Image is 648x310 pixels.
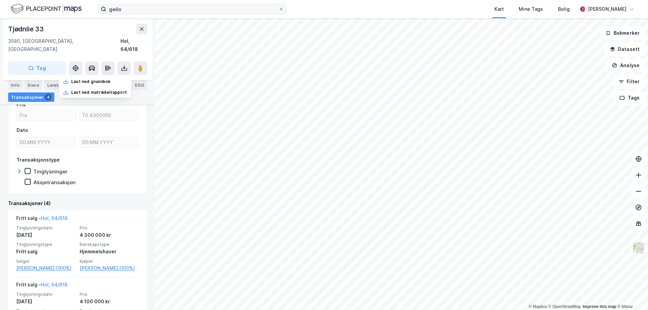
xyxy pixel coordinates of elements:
[16,291,76,297] span: Tinglysningsdato
[8,24,45,34] div: Tjødnlie 33
[8,199,147,207] div: Transaksjoner (4)
[11,3,82,15] img: logo.f888ab2527a4732fd821a326f86c7f29.svg
[583,304,616,309] a: Improve this map
[16,248,76,256] div: Fritt salg
[80,248,139,256] div: Hjemmelshaver
[16,214,67,225] div: Fritt salg -
[614,278,648,310] iframe: Chat Widget
[632,242,645,254] img: Z
[41,282,67,287] a: Hol, 64/618
[16,281,67,291] div: Fritt salg -
[613,75,645,88] button: Filter
[614,278,648,310] div: Kontrollprogram for chat
[529,304,547,309] a: Mapbox
[80,291,139,297] span: Pris
[8,92,54,102] div: Transaksjoner
[16,298,76,306] div: [DATE]
[519,5,543,13] div: Mine Tags
[33,168,67,175] div: Tinglysninger
[45,80,74,90] div: Leietakere
[8,80,22,90] div: Info
[588,5,626,13] div: [PERSON_NAME]
[606,59,645,72] button: Analyse
[17,126,28,134] div: Dato
[8,61,66,75] button: Tag
[8,37,120,53] div: 3580, [GEOGRAPHIC_DATA], [GEOGRAPHIC_DATA]
[33,179,76,186] div: Aksjetransaksjon
[80,225,139,231] span: Pris
[45,94,52,101] div: 4
[79,110,138,120] input: Til 4300000
[80,298,139,306] div: 4 100 000 kr
[106,4,278,14] input: Søk på adresse, matrikkel, gårdeiere, leietakere eller personer
[16,242,76,247] span: Tinglysningstype
[79,137,138,147] input: DD.MM.YYYY
[548,304,581,309] a: OpenStreetMap
[71,90,127,95] div: Last ned matrikkelrapport
[120,37,147,53] div: Hol, 64/618
[17,137,76,147] input: DD.MM.YYYY
[614,91,645,105] button: Tags
[16,264,76,272] a: [PERSON_NAME] (100%)
[41,215,67,221] a: Hol, 64/618
[600,26,645,40] button: Bokmerker
[16,258,76,264] span: Selger
[16,225,76,231] span: Tinglysningsdato
[132,80,147,90] div: ESG
[80,264,139,272] a: [PERSON_NAME] (100%)
[80,231,139,239] div: 4 300 000 kr
[558,5,570,13] div: Bolig
[80,258,139,264] span: Kjøper
[16,231,76,239] div: [DATE]
[17,110,76,120] input: Fra
[17,156,60,164] div: Transaksjonstype
[494,5,504,13] div: Kart
[80,242,139,247] span: Eierskapstype
[25,80,42,90] div: Eiere
[71,79,110,84] div: Last ned grunnbok
[604,43,645,56] button: Datasett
